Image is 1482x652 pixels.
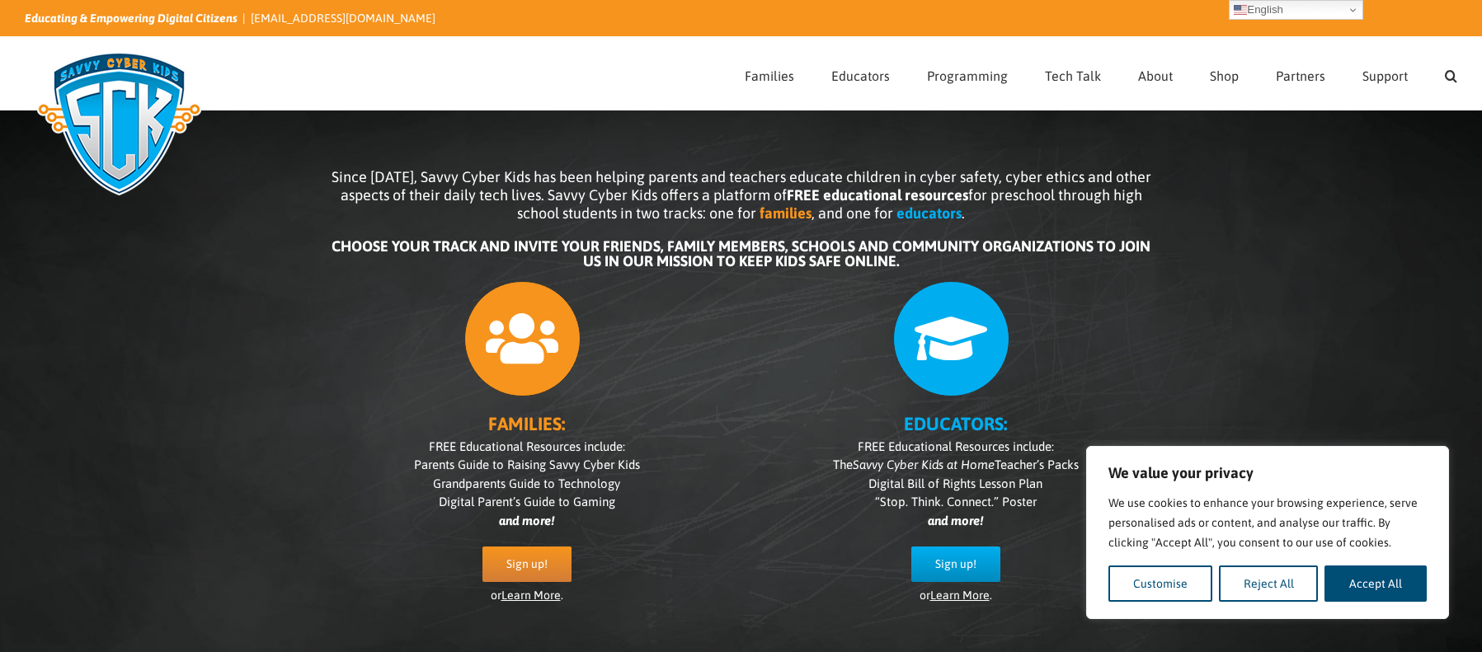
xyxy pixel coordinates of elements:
[332,168,1151,222] span: Since [DATE], Savvy Cyber Kids has been helping parents and teachers educate children in cyber sa...
[935,557,976,571] span: Sign up!
[25,41,214,206] img: Savvy Cyber Kids Logo
[251,12,435,25] a: [EMAIL_ADDRESS][DOMAIN_NAME]
[928,514,983,528] i: and more!
[501,589,561,602] a: Learn More
[745,69,794,82] span: Families
[1108,565,1212,602] button: Customise
[1362,69,1408,82] span: Support
[858,439,1054,453] span: FREE Educational Resources include:
[491,589,563,602] span: or .
[1276,37,1325,110] a: Partners
[1234,3,1247,16] img: en
[930,589,990,602] a: Learn More
[831,69,890,82] span: Educators
[1045,37,1101,110] a: Tech Talk
[1445,37,1457,110] a: Search
[499,514,554,528] i: and more!
[920,589,992,602] span: or .
[506,557,548,571] span: Sign up!
[831,37,890,110] a: Educators
[1362,37,1408,110] a: Support
[787,186,968,204] b: FREE educational resources
[833,457,1079,471] span: The Teacher’s Packs
[439,495,615,509] span: Digital Parent’s Guide to Gaming
[927,37,1008,110] a: Programming
[1108,493,1427,552] p: We use cookies to enhance your browsing experience, serve personalised ads or content, and analys...
[332,237,1150,270] b: CHOOSE YOUR TRACK AND INVITE YOUR FRIENDS, FAMILY MEMBERS, SCHOOLS AND COMMUNITY ORGANIZATIONS TO...
[896,204,962,222] b: educators
[868,476,1042,490] span: Digital Bill of Rights Lesson Plan
[433,476,620,490] span: Grandparents Guide to Technology
[1276,69,1325,82] span: Partners
[1210,37,1239,110] a: Shop
[488,413,565,434] b: FAMILIES:
[1138,37,1173,110] a: About
[429,439,625,453] span: FREE Educational Resources include:
[25,12,238,25] i: Educating & Empowering Digital Citizens
[1108,463,1427,483] p: We value your privacy
[812,204,893,222] span: , and one for
[875,495,1037,509] span: “Stop. Think. Connect.” Poster
[853,457,995,471] i: Savvy Cyber Kids at Home
[1045,69,1101,82] span: Tech Talk
[760,204,812,222] b: families
[745,37,794,110] a: Families
[482,546,572,582] a: Sign up!
[1324,565,1427,602] button: Accept All
[1219,565,1319,602] button: Reject All
[745,37,1457,110] nav: Main Menu
[1210,69,1239,82] span: Shop
[1138,69,1173,82] span: About
[414,457,640,471] span: Parents Guide to Raising Savvy Cyber Kids
[904,413,1007,434] b: EDUCATORS:
[927,69,1008,82] span: Programming
[962,204,965,222] span: .
[911,546,1000,582] a: Sign up!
